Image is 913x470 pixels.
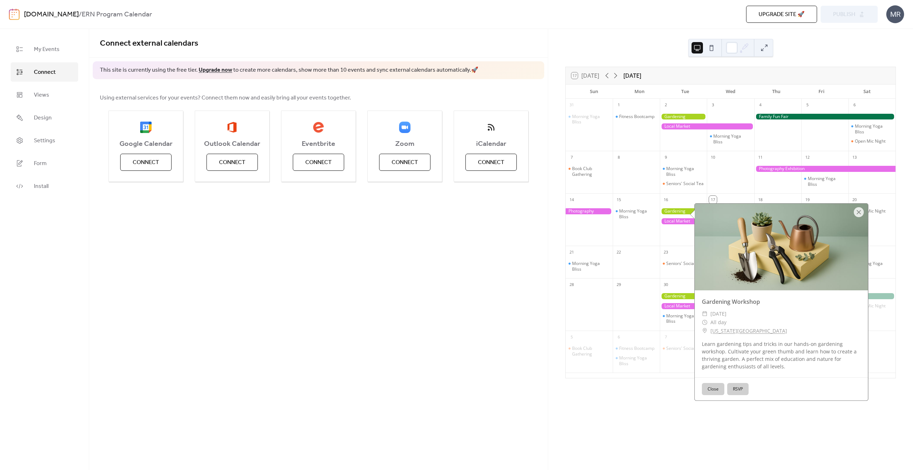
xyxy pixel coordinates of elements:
[615,333,623,341] div: 6
[11,108,78,127] a: Design
[619,208,657,219] div: Morning Yoga Bliss
[855,138,886,144] div: Open Mic Night
[660,293,707,299] div: Gardening Workshop
[702,318,708,327] div: ​
[754,114,896,120] div: Family Fun Fair
[713,133,751,144] div: Morning Yoga Bliss
[11,40,78,59] a: My Events
[11,177,78,196] a: Install
[133,158,159,167] span: Connect
[662,281,670,288] div: 30
[710,318,726,327] span: All day
[666,313,704,324] div: Morning Yoga Bliss
[82,8,152,21] b: ERN Program Calendar
[662,333,670,341] div: 7
[660,303,754,309] div: Local Market
[851,196,858,204] div: 20
[572,166,610,177] div: Book Club Gathering
[702,327,708,335] div: ​
[756,101,764,109] div: 4
[613,355,660,366] div: Morning Yoga Bliss
[848,123,896,134] div: Morning Yoga Bliss
[140,122,152,133] img: google
[851,101,858,109] div: 6
[662,101,670,109] div: 2
[615,153,623,161] div: 8
[195,140,269,148] span: Outlook Calendar
[392,158,418,167] span: Connect
[660,181,707,187] div: Seniors' Social Tea
[660,114,707,120] div: Gardening Workshop
[808,176,846,187] div: Morning Yoga Bliss
[613,208,660,219] div: Morning Yoga Bliss
[727,383,749,395] button: RSVP
[24,8,79,21] a: [DOMAIN_NAME]
[660,166,707,177] div: Morning Yoga Bliss
[109,140,183,148] span: Google Calendar
[613,346,660,351] div: Fitness Bootcamp
[695,297,868,306] div: Gardening Workshop
[615,196,623,204] div: 15
[568,248,576,256] div: 21
[11,131,78,150] a: Settings
[848,303,896,309] div: Open Mic Night
[11,62,78,82] a: Connect
[660,313,707,324] div: Morning Yoga Bliss
[572,114,610,125] div: Morning Yoga Bliss
[120,154,172,171] button: Connect
[615,281,623,288] div: 29
[34,182,49,191] span: Install
[34,114,52,122] span: Design
[799,85,845,99] div: Fri
[848,138,896,144] div: Open Mic Night
[305,158,332,167] span: Connect
[662,85,708,99] div: Tue
[702,310,708,318] div: ​
[219,158,245,167] span: Connect
[368,140,442,148] span: Zoom
[756,153,764,161] div: 11
[804,101,811,109] div: 5
[615,101,623,109] div: 1
[666,181,704,187] div: Seniors' Social Tea
[759,10,805,19] span: Upgrade site 🚀
[566,346,613,357] div: Book Club Gathering
[379,154,430,171] button: Connect
[313,122,324,133] img: eventbrite
[568,281,576,288] div: 28
[454,140,528,148] span: iCalendar
[572,261,610,272] div: Morning Yoga Bliss
[695,340,868,370] div: Learn gardening tips and tricks in our hands-on gardening workshop. Cultivate your green thumb an...
[100,94,351,102] span: Using external services for your events? Connect them now and easily bring all your events together.
[566,261,613,272] div: Morning Yoga Bliss
[566,114,613,125] div: Morning Yoga Bliss
[34,137,55,145] span: Settings
[34,45,60,54] span: My Events
[568,153,576,161] div: 7
[666,261,704,266] div: Seniors' Social Tea
[613,114,660,119] div: Fitness Bootcamp
[666,346,704,351] div: Seniors' Social Tea
[566,208,613,214] div: Photography Exhibition
[753,85,799,99] div: Thu
[79,8,82,21] b: /
[708,85,754,99] div: Wed
[615,248,623,256] div: 22
[619,355,657,366] div: Morning Yoga Bliss
[848,208,896,214] div: Open Mic Night
[568,333,576,341] div: 5
[199,65,232,76] a: Upgrade now
[206,154,258,171] button: Connect
[709,101,717,109] div: 3
[660,346,707,351] div: Seniors' Social Tea
[227,122,237,133] img: outlook
[855,261,893,272] div: Morning Yoga Bliss
[34,68,56,77] span: Connect
[662,248,670,256] div: 23
[662,196,670,204] div: 16
[478,158,504,167] span: Connect
[666,166,704,177] div: Morning Yoga Bliss
[571,85,617,99] div: Sun
[855,123,893,134] div: Morning Yoga Bliss
[804,196,811,204] div: 19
